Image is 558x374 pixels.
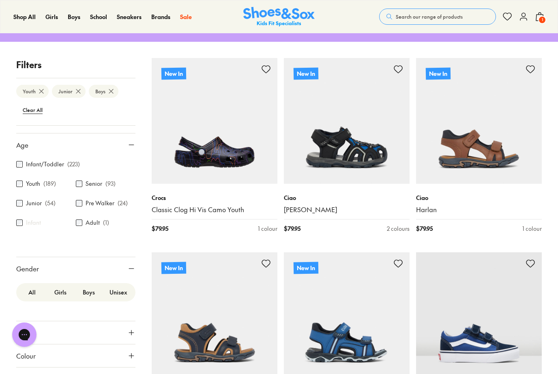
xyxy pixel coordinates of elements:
[294,262,318,274] p: New In
[16,257,135,280] button: Gender
[8,320,41,350] iframe: Gorgias live chat messenger
[26,218,41,227] label: Infant
[16,321,135,344] button: Style
[52,85,86,98] btn: Junior
[45,199,56,207] p: ( 54 )
[284,58,410,184] a: New In
[180,13,192,21] a: Sale
[43,179,56,188] p: ( 189 )
[426,67,451,80] p: New In
[118,199,128,207] p: ( 24 )
[16,264,39,273] span: Gender
[161,67,186,80] p: New In
[243,7,315,27] a: Shoes & Sox
[294,67,318,80] p: New In
[416,224,433,233] span: $ 79.95
[416,58,542,184] a: New In
[284,224,300,233] span: $ 79.95
[387,224,410,233] div: 2 colours
[161,262,186,274] p: New In
[103,285,134,300] label: Unisex
[16,344,135,367] button: Colour
[396,13,463,20] span: Search our range of products
[75,285,103,300] label: Boys
[16,85,49,98] btn: Youth
[103,218,109,227] p: ( 1 )
[16,103,49,117] btn: Clear All
[16,140,28,150] span: Age
[416,205,542,214] a: Harlan
[152,193,277,202] p: Crocs
[243,7,315,27] img: SNS_Logo_Responsive.svg
[86,218,100,227] label: Adult
[26,179,40,188] label: Youth
[68,13,80,21] a: Boys
[26,199,42,207] label: Junior
[152,205,277,214] a: Classic Clog Hi Vis Camo Youth
[379,9,496,25] button: Search our range of products
[152,224,168,233] span: $ 79.95
[90,13,107,21] a: School
[151,13,170,21] a: Brands
[67,160,80,168] p: ( 223 )
[26,160,64,168] label: Infant/Toddler
[86,199,114,207] label: Pre Walker
[105,179,116,188] p: ( 93 )
[522,224,542,233] div: 1 colour
[16,58,135,71] p: Filters
[18,285,46,300] label: All
[538,16,546,24] span: 1
[284,193,410,202] p: Ciao
[416,193,542,202] p: Ciao
[16,133,135,156] button: Age
[152,58,277,184] a: New In
[46,285,75,300] label: Girls
[284,205,410,214] a: [PERSON_NAME]
[45,13,58,21] a: Girls
[117,13,142,21] a: Sneakers
[89,85,118,98] btn: Boys
[86,179,102,188] label: Senior
[16,351,36,361] span: Colour
[535,8,545,26] button: 1
[13,13,36,21] a: Shop All
[258,224,277,233] div: 1 colour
